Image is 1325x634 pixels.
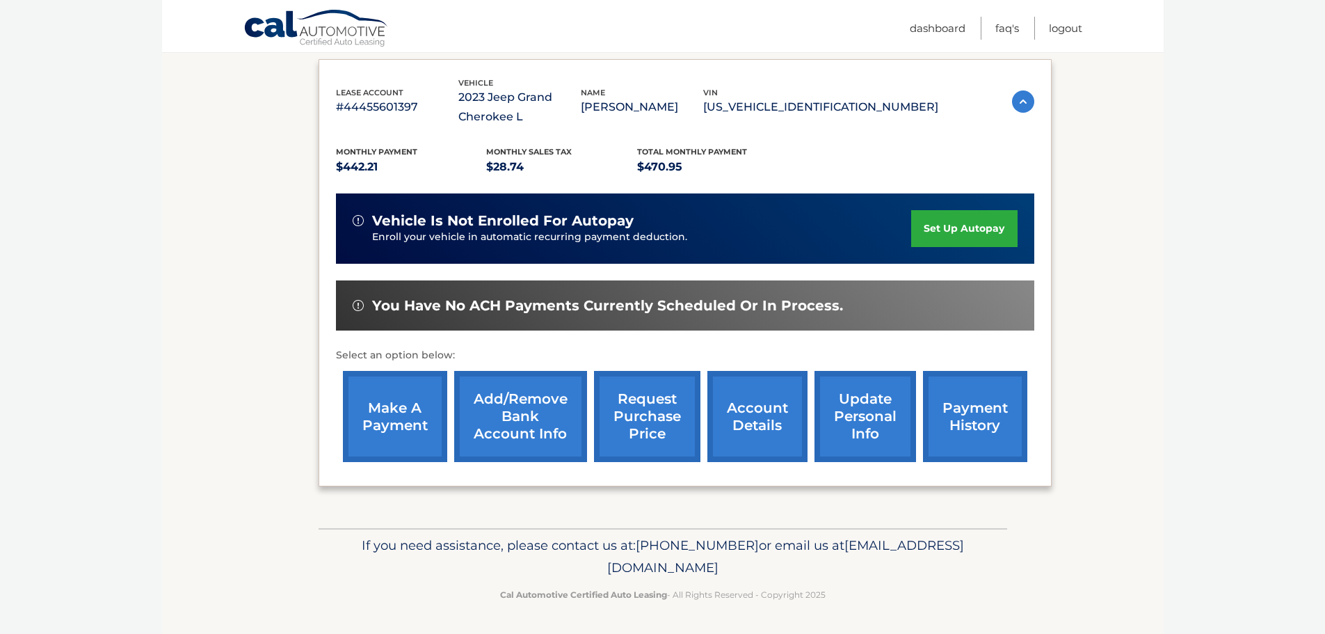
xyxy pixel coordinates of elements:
a: make a payment [343,371,447,462]
p: - All Rights Reserved - Copyright 2025 [328,587,998,602]
a: account details [707,371,808,462]
p: Select an option below: [336,347,1034,364]
p: 2023 Jeep Grand Cherokee L [458,88,581,127]
a: Dashboard [910,17,965,40]
a: update personal info [814,371,916,462]
span: lease account [336,88,403,97]
p: $442.21 [336,157,487,177]
span: [PHONE_NUMBER] [636,537,759,553]
p: [US_VEHICLE_IDENTIFICATION_NUMBER] [703,97,938,117]
img: accordion-active.svg [1012,90,1034,113]
p: If you need assistance, please contact us at: or email us at [328,534,998,579]
a: Logout [1049,17,1082,40]
img: alert-white.svg [353,300,364,311]
span: vehicle is not enrolled for autopay [372,212,634,230]
p: $470.95 [637,157,788,177]
span: name [581,88,605,97]
p: $28.74 [486,157,637,177]
span: Monthly Payment [336,147,417,157]
p: [PERSON_NAME] [581,97,703,117]
a: Add/Remove bank account info [454,371,587,462]
p: Enroll your vehicle in automatic recurring payment deduction. [372,230,912,245]
span: Monthly sales Tax [486,147,572,157]
span: Total Monthly Payment [637,147,747,157]
span: vehicle [458,78,493,88]
a: Cal Automotive [243,9,390,49]
span: [EMAIL_ADDRESS][DOMAIN_NAME] [607,537,964,576]
strong: Cal Automotive Certified Auto Leasing [500,589,667,600]
p: #44455601397 [336,97,458,117]
span: You have no ACH payments currently scheduled or in process. [372,297,843,315]
span: vin [703,88,718,97]
img: alert-white.svg [353,215,364,226]
a: payment history [923,371,1027,462]
a: request purchase price [594,371,700,462]
a: set up autopay [911,210,1017,247]
a: FAQ's [995,17,1019,40]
